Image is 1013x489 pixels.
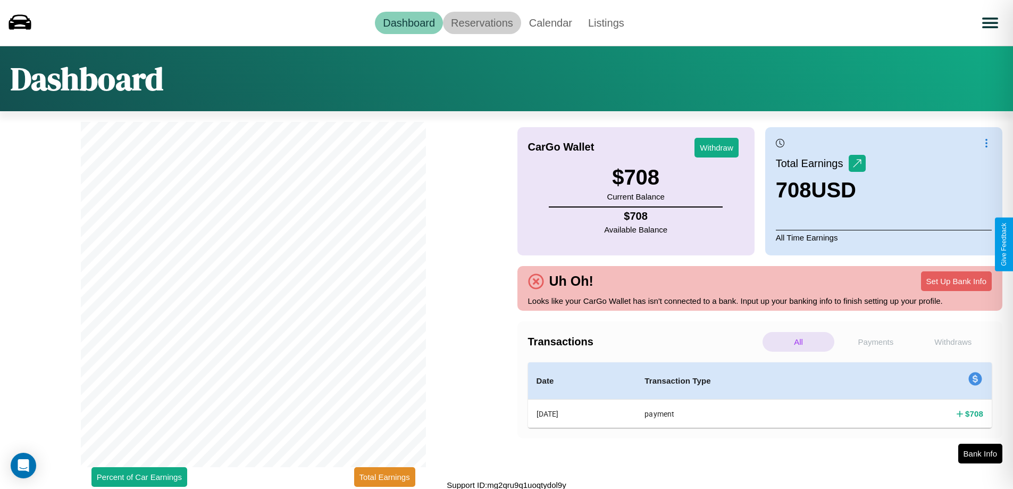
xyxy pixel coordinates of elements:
[11,57,163,101] h1: Dashboard
[521,12,580,34] a: Calendar
[694,138,739,158] button: Withdraw
[636,400,866,428] th: payment
[1000,223,1008,266] div: Give Feedback
[537,375,628,387] h4: Date
[443,12,521,34] a: Reservations
[965,408,983,419] h4: $ 708
[580,12,632,34] a: Listings
[607,165,664,189] h3: $ 708
[528,294,992,308] p: Looks like your CarGo Wallet has isn't connected to a bank. Input up your banking info to finish ...
[604,222,667,237] p: Available Balance
[528,141,595,153] h4: CarGo Wallet
[354,467,415,487] button: Total Earnings
[607,189,664,204] p: Current Balance
[975,8,1005,38] button: Open menu
[921,271,992,291] button: Set Up Bank Info
[644,375,857,387] h4: Transaction Type
[776,154,849,173] p: Total Earnings
[604,210,667,222] h4: $ 708
[840,332,911,352] p: Payments
[528,362,992,428] table: simple table
[763,332,834,352] p: All
[776,230,992,245] p: All Time Earnings
[958,444,1002,463] button: Bank Info
[11,453,36,478] div: Open Intercom Messenger
[528,400,637,428] th: [DATE]
[91,467,187,487] button: Percent of Car Earnings
[917,332,989,352] p: Withdraws
[776,178,866,202] h3: 708 USD
[544,273,599,289] h4: Uh Oh!
[375,12,443,34] a: Dashboard
[528,336,760,348] h4: Transactions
